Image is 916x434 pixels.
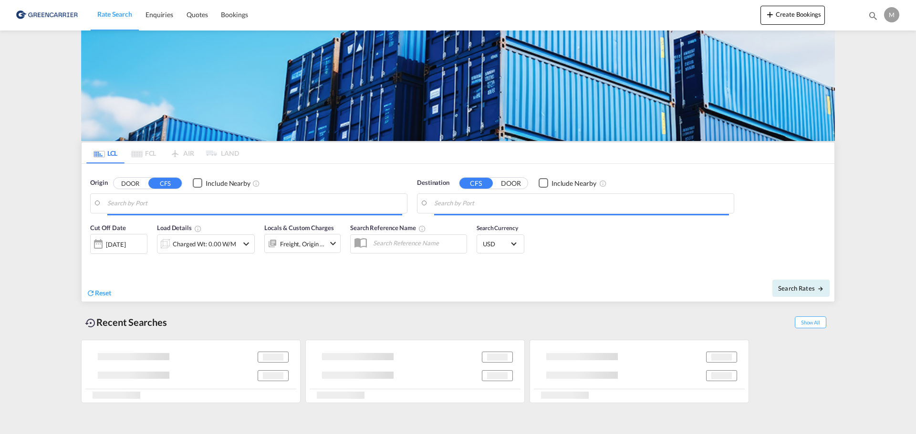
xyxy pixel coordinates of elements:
[459,178,493,189] button: CFS
[157,224,202,232] span: Load Details
[264,224,334,232] span: Locals & Custom Charges
[482,237,519,251] md-select: Select Currency: $ USDUnited States Dollar
[85,317,96,329] md-icon: icon-backup-restore
[772,280,830,297] button: Search Ratesicon-arrow-right
[539,178,596,188] md-checkbox: Checkbox No Ink
[106,240,125,249] div: [DATE]
[14,4,79,26] img: b0b18ec08afe11efb1d4932555f5f09d.png
[817,285,824,292] md-icon: icon-arrow-right
[86,288,111,299] div: icon-refreshReset
[483,240,510,248] span: USD
[86,142,239,163] md-pagination-wrapper: Use the left and right arrow keys to navigate between tabs
[868,10,878,25] div: icon-magnify
[418,225,426,232] md-icon: Your search will be saved by the below given name
[477,224,518,232] span: Search Currency
[86,142,125,163] md-tab-item: LCL
[764,9,776,20] md-icon: icon-plus 400-fg
[82,164,834,302] div: Origin DOOR CFS Checkbox No InkUnchecked: Ignores neighbouring ports when fetching rates.Checked ...
[350,224,426,232] span: Search Reference Name
[264,234,341,253] div: Freight Origin Destinationicon-chevron-down
[95,289,111,297] span: Reset
[194,225,202,232] md-icon: Chargeable Weight
[599,180,607,187] md-icon: Unchecked: Ignores neighbouring ports when fetching rates.Checked : Includes neighbouring ports w...
[146,10,173,19] span: Enquiries
[107,196,402,211] input: Search by Port
[193,178,250,188] md-checkbox: Checkbox No Ink
[280,237,325,251] div: Freight Origin Destination
[868,10,878,21] md-icon: icon-magnify
[240,238,252,250] md-icon: icon-chevron-down
[795,316,826,328] span: Show All
[86,289,95,297] md-icon: icon-refresh
[327,238,339,249] md-icon: icon-chevron-down
[552,179,596,188] div: Include Nearby
[884,7,899,22] div: M
[81,30,835,141] img: GreenCarrierFCL_LCL.png
[90,234,147,254] div: [DATE]
[434,196,729,211] input: Search by Port
[206,179,250,188] div: Include Nearby
[173,237,236,251] div: Charged Wt: 0.00 W/M
[97,10,132,18] span: Rate Search
[778,284,824,292] span: Search Rates
[760,6,825,25] button: icon-plus 400-fgCreate Bookings
[417,178,449,188] span: Destination
[90,178,107,188] span: Origin
[252,180,260,187] md-icon: Unchecked: Ignores neighbouring ports when fetching rates.Checked : Includes neighbouring ports w...
[221,10,248,19] span: Bookings
[148,178,182,189] button: CFS
[157,234,255,253] div: Charged Wt: 0.00 W/Micon-chevron-down
[368,236,467,250] input: Search Reference Name
[90,224,126,232] span: Cut Off Date
[81,312,171,333] div: Recent Searches
[187,10,208,19] span: Quotes
[114,178,147,189] button: DOOR
[494,178,528,189] button: DOOR
[90,253,97,266] md-datepicker: Select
